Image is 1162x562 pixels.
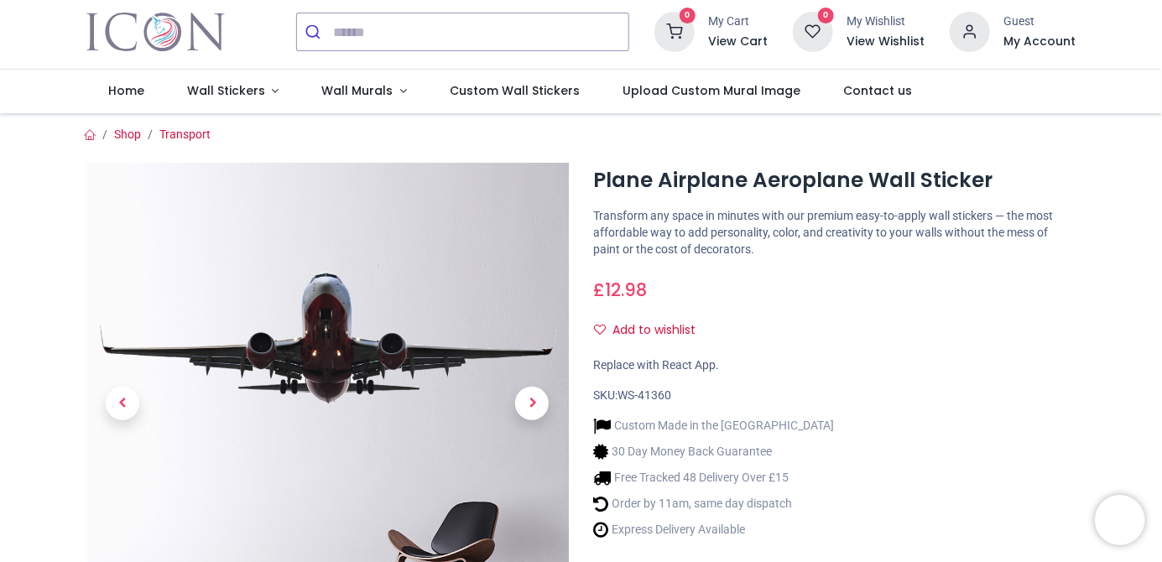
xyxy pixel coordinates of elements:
[594,208,1076,258] p: Transform any space in minutes with our premium easy-to-apply wall stickers — the most affordable...
[594,469,835,487] li: Free Tracked 48 Delivery Over £15
[1003,13,1076,30] div: Guest
[594,357,1076,374] div: Replace with React App.
[114,127,141,141] a: Shop
[844,82,913,99] span: Contact us
[618,388,672,402] span: WS-41360
[300,70,429,113] a: Wall Murals
[594,495,835,513] li: Order by 11am, same day dispatch
[680,8,696,23] sup: 0
[187,82,265,99] span: Wall Stickers
[322,82,393,99] span: Wall Murals
[594,417,835,435] li: Custom Made in the [GEOGRAPHIC_DATA]
[594,388,1076,404] div: SKU:
[450,82,580,99] span: Custom Wall Stickers
[159,127,211,141] a: Transport
[1003,34,1076,50] a: My Account
[847,34,925,50] a: View Wishlist
[108,82,144,99] span: Home
[515,387,549,420] span: Next
[654,24,695,38] a: 0
[594,521,835,539] li: Express Delivery Available
[606,278,648,302] span: 12.98
[708,34,768,50] a: View Cart
[818,8,834,23] sup: 0
[297,13,333,50] button: Submit
[708,13,768,30] div: My Cart
[86,8,225,55] a: Logo of Icon Wall Stickers
[594,166,1076,195] h1: Plane Airplane Aeroplane Wall Sticker
[594,316,711,345] button: Add to wishlistAdd to wishlist
[595,324,607,336] i: Add to wishlist
[594,443,835,461] li: 30 Day Money Back Guarantee
[165,70,300,113] a: Wall Stickers
[86,8,225,55] img: Icon Wall Stickers
[594,278,648,302] span: £
[1095,495,1145,545] iframe: Brevo live chat
[793,24,833,38] a: 0
[847,13,925,30] div: My Wishlist
[106,387,139,420] span: Previous
[623,82,800,99] span: Upload Custom Mural Image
